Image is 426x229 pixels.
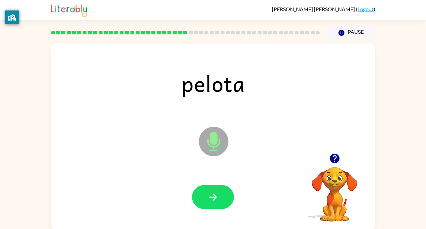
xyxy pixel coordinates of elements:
span: [PERSON_NAME] [PERSON_NAME] [272,6,356,12]
span: pelota [172,66,255,100]
button: Pause [328,25,375,40]
video: Your browser must support playing .mp4 files to use Literably. Please try using another browser. [302,157,367,222]
img: Literably [51,3,87,17]
button: privacy banner [5,10,19,24]
div: ( ) [272,6,375,12]
a: Logout [358,6,374,12]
